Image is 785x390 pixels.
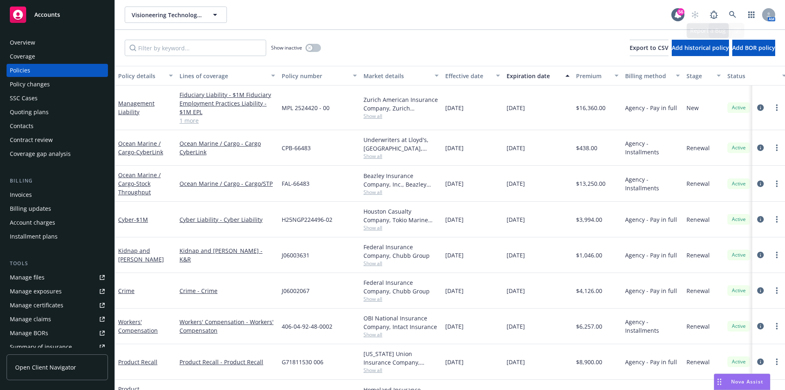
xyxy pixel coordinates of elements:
[686,144,710,152] span: Renewal
[625,251,677,259] span: Agency - Pay in full
[576,215,602,224] span: $3,994.00
[731,251,747,259] span: Active
[756,250,765,260] a: circleInformation
[179,179,275,188] a: Ocean Marine / Cargo - Cargo/STP
[731,358,747,365] span: Active
[7,50,108,63] a: Coverage
[360,66,442,86] button: Market details
[10,147,71,160] div: Coverage gap analysis
[686,179,710,188] span: Renewal
[672,44,729,52] span: Add historical policy
[507,322,525,331] span: [DATE]
[363,278,439,295] div: Federal Insurance Company, Chubb Group
[686,322,710,331] span: Renewal
[686,251,710,259] span: Renewal
[576,286,602,295] span: $4,126.00
[282,322,332,331] span: 406-04-92-48-0002
[576,322,602,331] span: $6,257.00
[363,367,439,374] span: Show all
[731,378,763,385] span: Nova Assist
[10,327,48,340] div: Manage BORs
[118,72,164,80] div: Policy details
[134,148,163,156] span: - CyberLink
[7,3,108,26] a: Accounts
[7,271,108,284] a: Manage files
[706,7,722,23] a: Report a Bug
[756,357,765,367] a: circleInformation
[10,50,35,63] div: Coverage
[625,318,680,335] span: Agency - Installments
[278,66,360,86] button: Policy number
[576,358,602,366] span: $8,900.00
[7,202,108,215] a: Billing updates
[7,285,108,298] a: Manage exposures
[507,251,525,259] span: [DATE]
[732,40,775,56] button: Add BOR policy
[282,215,332,224] span: H25NGP224496-02
[7,92,108,105] a: SSC Cases
[363,295,439,302] span: Show all
[625,139,680,156] span: Agency - Installments
[363,349,439,367] div: [US_STATE] Union Insurance Company, Chubb Group
[772,286,782,295] a: more
[363,224,439,231] span: Show all
[772,179,782,189] a: more
[756,286,765,295] a: circleInformation
[576,144,597,152] span: $438.00
[7,230,108,243] a: Installment plans
[7,299,108,312] a: Manage certificates
[118,216,148,223] a: Cyber
[179,215,275,224] a: Cyber Liability - Cyber Liability
[756,214,765,224] a: circleInformation
[576,179,606,188] span: $13,250.00
[34,11,60,18] span: Accounts
[507,144,525,152] span: [DATE]
[282,251,310,259] span: J06003631
[363,207,439,224] div: Houston Casualty Company, Tokio Marine HCC, CRC Group
[282,72,348,80] div: Policy number
[118,99,155,116] a: Management Liability
[732,44,775,52] span: Add BOR policy
[625,175,680,192] span: Agency - Installments
[179,318,275,335] a: Workers' Compensation - Workers' Compensaton
[686,286,710,295] span: Renewal
[363,113,439,119] span: Show all
[686,358,710,366] span: Renewal
[445,286,464,295] span: [DATE]
[677,8,684,16] div: 56
[573,66,622,86] button: Premium
[445,358,464,366] span: [DATE]
[445,322,464,331] span: [DATE]
[507,215,525,224] span: [DATE]
[7,188,108,201] a: Invoices
[731,322,747,330] span: Active
[7,119,108,133] a: Contacts
[118,358,157,366] a: Product Recall
[731,104,747,111] span: Active
[445,251,464,259] span: [DATE]
[714,374,724,390] div: Drag to move
[503,66,573,86] button: Expiration date
[445,179,464,188] span: [DATE]
[10,313,51,326] div: Manage claims
[743,7,760,23] a: Switch app
[772,103,782,113] a: more
[363,331,439,338] span: Show all
[125,7,227,23] button: Visioneering Technologies, Inc.
[7,340,108,354] a: Summary of insurance
[625,286,677,295] span: Agency - Pay in full
[731,287,747,294] span: Active
[756,103,765,113] a: circleInformation
[363,171,439,189] div: Beazley Insurance Company, Inc., Beazley Group, Falvey Cargo
[10,78,50,91] div: Policy changes
[622,66,683,86] button: Billing method
[282,358,323,366] span: G71811530 006
[10,299,63,312] div: Manage certificates
[7,177,108,185] div: Billing
[445,104,464,112] span: [DATE]
[445,215,464,224] span: [DATE]
[363,260,439,267] span: Show all
[10,133,53,147] div: Contract review
[363,189,439,196] span: Show all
